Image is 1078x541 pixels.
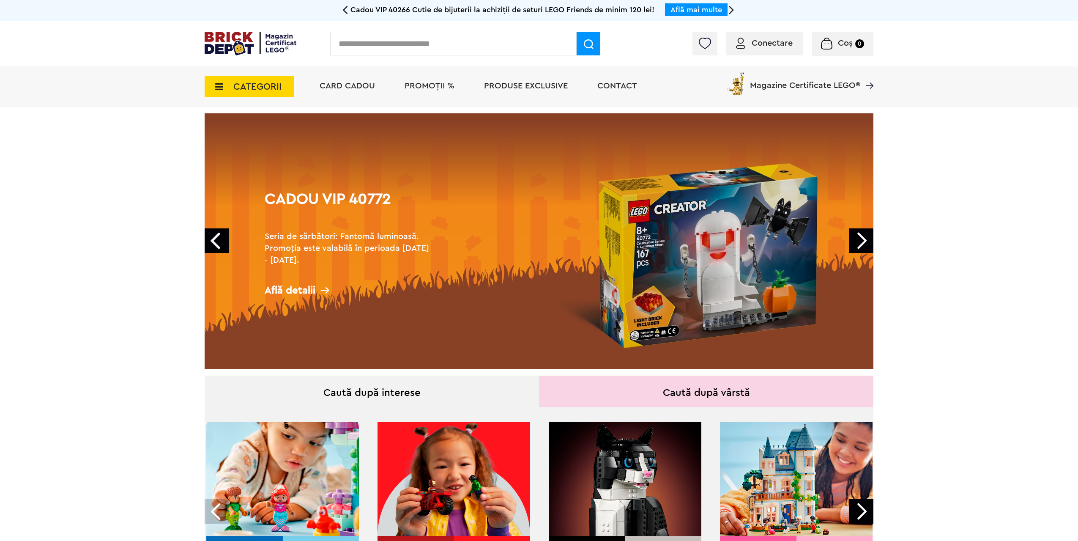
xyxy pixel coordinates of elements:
[265,231,434,266] h2: Seria de sărbători: Fantomă luminoasă. Promoția este valabilă în perioada [DATE] - [DATE].
[320,82,375,90] a: Card Cadou
[350,6,654,14] span: Cadou VIP 40266 Cutie de bijuterii la achiziții de seturi LEGO Friends de minim 120 lei!
[233,82,282,91] span: CATEGORII
[265,192,434,222] h1: Cadou VIP 40772
[855,39,864,48] small: 0
[265,285,434,296] div: Află detalii
[597,82,637,90] a: Contact
[205,113,873,369] a: Cadou VIP 40772Seria de sărbători: Fantomă luminoasă. Promoția este valabilă în perioada [DATE] -...
[484,82,568,90] a: Produse exclusive
[405,82,454,90] a: PROMOȚII %
[838,39,853,47] span: Coș
[539,376,873,407] div: Caută după vârstă
[205,376,539,407] div: Caută după interese
[849,228,873,253] a: Next
[860,70,873,79] a: Magazine Certificate LEGO®
[205,228,229,253] a: Prev
[736,39,793,47] a: Conectare
[670,6,722,14] a: Află mai multe
[752,39,793,47] span: Conectare
[750,70,860,90] span: Magazine Certificate LEGO®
